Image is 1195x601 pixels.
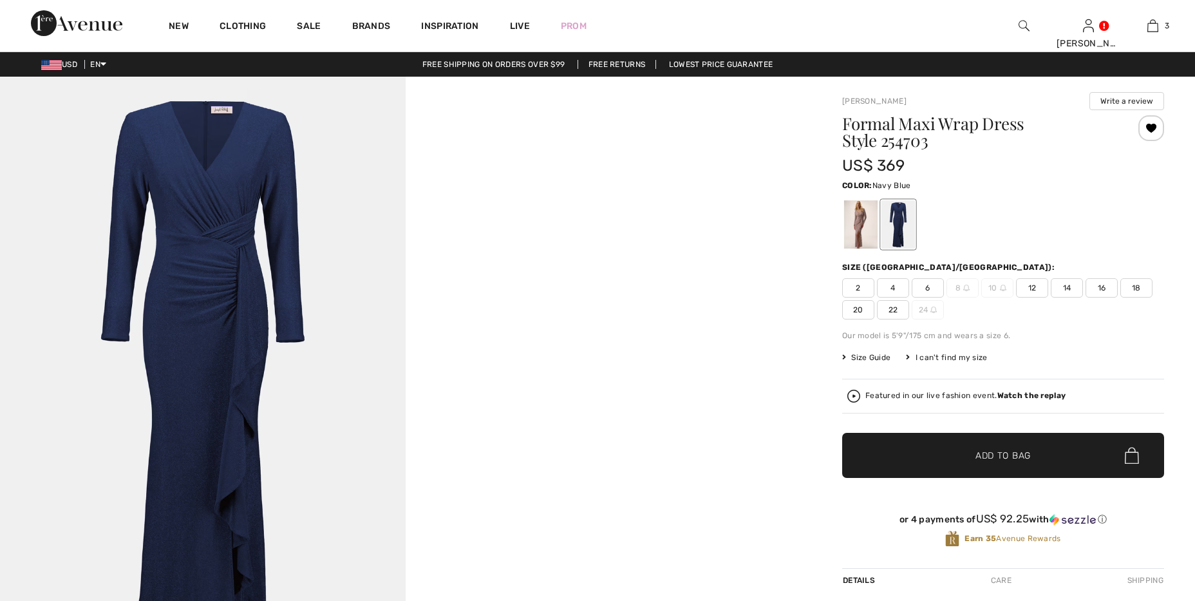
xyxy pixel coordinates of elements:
[659,60,784,69] a: Lowest Price Guarantee
[842,513,1164,526] div: or 4 payments of with
[912,278,944,298] span: 6
[842,569,878,592] div: Details
[31,10,122,36] img: 1ère Avenue
[963,285,970,291] img: ring-m.svg
[352,21,391,34] a: Brands
[842,278,874,298] span: 2
[872,181,911,190] span: Navy Blue
[877,278,909,298] span: 4
[847,390,860,403] img: Watch the replay
[297,21,321,34] a: Sale
[1120,278,1153,298] span: 18
[912,300,944,320] span: 24
[1121,18,1184,33] a: 3
[412,60,576,69] a: Free shipping on orders over $99
[842,157,905,175] span: US$ 369
[220,21,266,34] a: Clothing
[980,569,1022,592] div: Care
[930,307,937,313] img: ring-m.svg
[1165,20,1169,32] span: 3
[1057,37,1120,50] div: [PERSON_NAME]
[976,512,1030,525] span: US$ 92.25
[1051,278,1083,298] span: 14
[997,391,1066,400] strong: Watch the replay
[1083,18,1094,33] img: My Info
[1147,18,1158,33] img: My Bag
[906,352,987,363] div: I can't find my size
[877,300,909,320] span: 22
[1086,278,1118,298] span: 16
[561,19,587,33] a: Prom
[842,513,1164,530] div: or 4 payments ofUS$ 92.25withSezzle Click to learn more about Sezzle
[1016,278,1048,298] span: 12
[1124,569,1164,592] div: Shipping
[946,278,979,298] span: 8
[169,21,189,34] a: New
[964,534,996,543] strong: Earn 35
[964,533,1060,544] span: Avenue Rewards
[945,530,959,548] img: Avenue Rewards
[842,115,1111,149] h1: Formal Maxi Wrap Dress Style 254703
[421,21,478,34] span: Inspiration
[1089,92,1164,110] button: Write a review
[1000,285,1006,291] img: ring-m.svg
[842,330,1164,341] div: Our model is 5'9"/175 cm and wears a size 6.
[842,300,874,320] span: 20
[406,77,811,280] video: Your browser does not support the video tag.
[981,278,1013,298] span: 10
[842,352,890,363] span: Size Guide
[844,200,878,249] div: Rose
[1019,18,1030,33] img: search the website
[881,200,915,249] div: Navy Blue
[1125,447,1139,464] img: Bag.svg
[842,433,1164,478] button: Add to Bag
[975,449,1031,463] span: Add to Bag
[510,19,530,33] a: Live
[842,181,872,190] span: Color:
[842,262,1057,273] div: Size ([GEOGRAPHIC_DATA]/[GEOGRAPHIC_DATA]):
[842,97,907,106] a: [PERSON_NAME]
[90,60,106,69] span: EN
[1049,514,1096,526] img: Sezzle
[865,392,1066,400] div: Featured in our live fashion event.
[578,60,657,69] a: Free Returns
[1083,19,1094,32] a: Sign In
[41,60,82,69] span: USD
[41,60,62,70] img: US Dollar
